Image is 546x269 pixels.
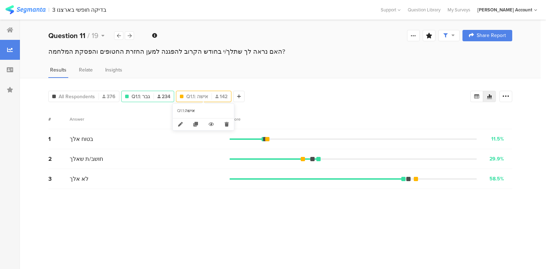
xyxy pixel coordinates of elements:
div: Q1.1 [177,108,184,114]
span: All Respondents [59,93,95,100]
span: חושב/ת שאלך [70,155,103,163]
span: Q1.1: אישה [186,93,208,100]
img: segmanta logo [5,5,45,14]
span: Results [50,66,66,74]
div: | [48,6,49,14]
div: [PERSON_NAME] Account [477,6,532,13]
span: 142 [215,93,227,100]
div: 2 [48,155,70,163]
div: : [184,108,185,114]
span: לא אלך [70,175,89,183]
div: # [48,116,70,122]
div: 11.5% [491,135,504,143]
div: 3 בדיקה חופשי בארצנו [52,6,106,13]
a: My Surveys [444,6,474,13]
span: 234 [157,93,170,100]
span: 19 [92,30,98,41]
span: בטוח אלך [70,135,93,143]
div: 1 [48,135,70,143]
div: 3 [48,175,70,183]
b: Question 11 [48,30,85,41]
div: 58.5% [489,175,504,183]
div: 29.9% [489,155,504,163]
span: Insights [105,66,122,74]
div: Support [381,4,401,15]
span: Share Report [477,33,506,38]
a: Question Library [404,6,444,13]
div: Answer [70,116,88,122]
span: / [87,30,90,41]
div: אישה [185,108,230,114]
span: Relate [79,66,93,74]
span: Q1.1: גבר [132,93,150,100]
span: 376 [102,93,116,100]
div: Score [230,116,241,122]
div: האם נראה לך שתלך/י בחודש הקרוב להפגנה למען החזרת החטופים והפסקת המלחמה? [48,47,512,56]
